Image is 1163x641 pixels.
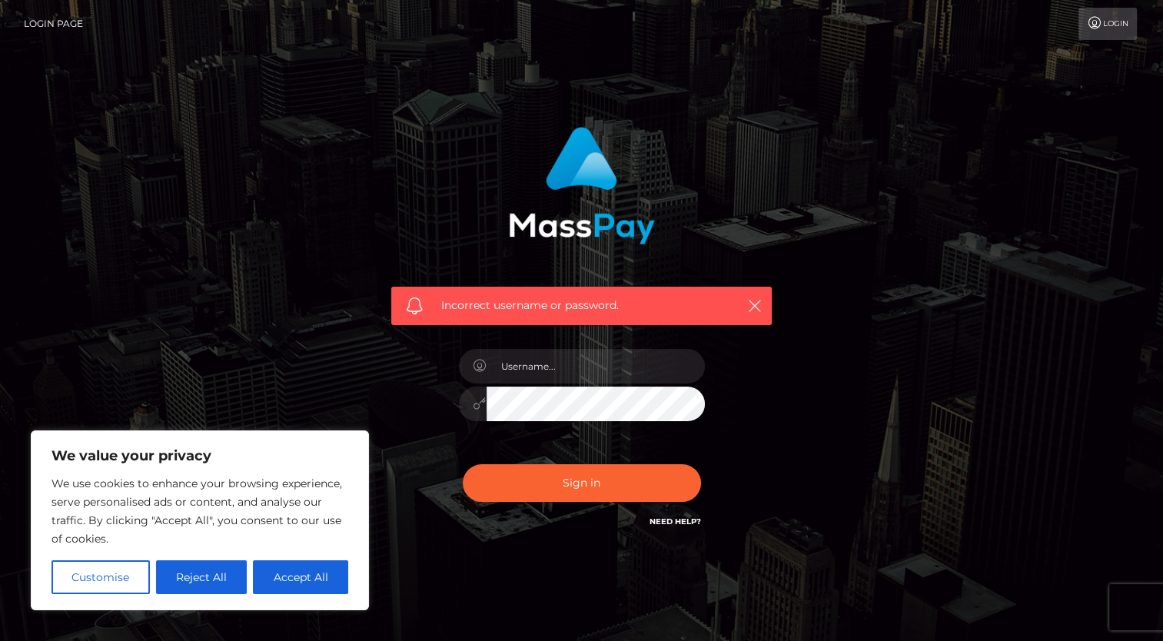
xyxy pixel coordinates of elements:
[52,447,348,465] p: We value your privacy
[1078,8,1137,40] a: Login
[24,8,83,40] a: Login Page
[31,430,369,610] div: We value your privacy
[463,464,701,502] button: Sign in
[441,297,722,314] span: Incorrect username or password.
[52,474,348,548] p: We use cookies to enhance your browsing experience, serve personalised ads or content, and analys...
[253,560,348,594] button: Accept All
[52,560,150,594] button: Customise
[156,560,248,594] button: Reject All
[487,349,705,384] input: Username...
[650,516,701,526] a: Need Help?
[509,127,655,244] img: MassPay Login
